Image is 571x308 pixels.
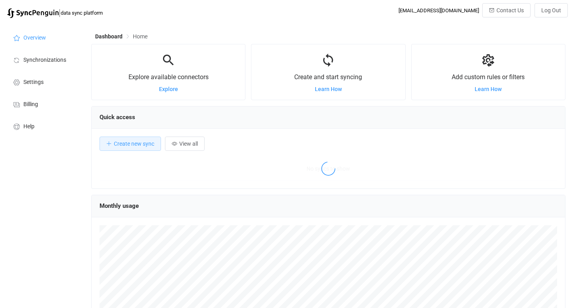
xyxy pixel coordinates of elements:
[452,73,525,81] span: Add custom rules or filters
[23,35,46,41] span: Overview
[399,8,479,13] div: [EMAIL_ADDRESS][DOMAIN_NAME]
[4,93,83,115] a: Billing
[179,141,198,147] span: View all
[4,48,83,70] a: Synchronizations
[4,70,83,93] a: Settings
[23,79,44,86] span: Settings
[95,34,148,39] div: Breadcrumb
[128,73,209,81] span: Explore available connectors
[59,7,61,18] span: |
[7,8,59,18] img: syncpenguin.svg
[100,114,135,121] span: Quick access
[541,7,561,13] span: Log Out
[4,26,83,48] a: Overview
[496,7,524,13] span: Contact Us
[535,3,568,17] button: Log Out
[23,124,34,130] span: Help
[475,86,502,92] a: Learn How
[114,141,154,147] span: Create new sync
[100,202,139,209] span: Monthly usage
[165,137,205,151] button: View all
[315,86,342,92] a: Learn How
[482,3,531,17] button: Contact Us
[95,33,123,40] span: Dashboard
[294,73,362,81] span: Create and start syncing
[133,33,148,40] span: Home
[159,86,178,92] a: Explore
[61,10,103,16] span: data sync platform
[23,101,38,108] span: Billing
[100,137,161,151] button: Create new sync
[4,115,83,137] a: Help
[23,57,66,63] span: Synchronizations
[7,7,103,18] a: |data sync platform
